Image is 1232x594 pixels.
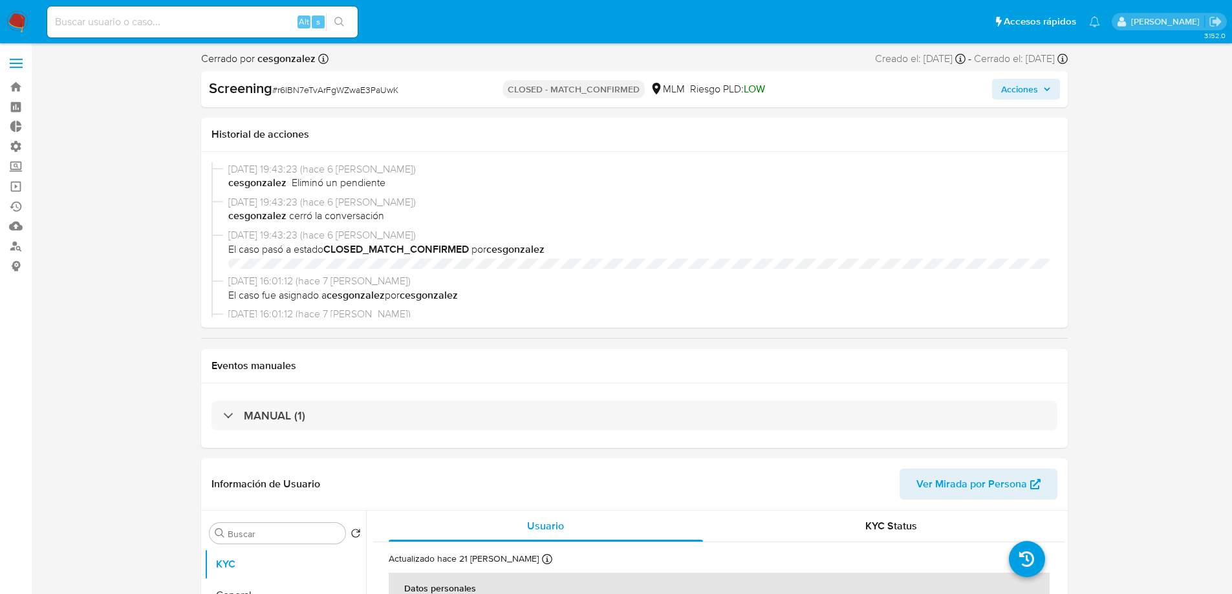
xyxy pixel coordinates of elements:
h3: MANUAL (1) [244,408,305,423]
h1: Información de Usuario [211,478,320,491]
input: Buscar usuario o caso... [47,14,358,30]
span: Usuario [527,518,564,533]
a: Notificaciones [1089,16,1100,27]
button: Buscar [215,528,225,538]
p: nicolas.tyrkiel@mercadolibre.com [1131,16,1204,28]
span: [DATE] 16:01:12 (hace 7 [PERSON_NAME]) [228,307,1052,321]
span: # r6IBN7eTvArFgWZwaE3PaUwK [272,83,398,96]
span: El caso fue asignado a por [228,288,1052,302]
h1: Historial de acciones [211,128,1057,141]
span: [DATE] 19:43:23 (hace 6 [PERSON_NAME]) [228,228,1052,242]
div: MLM [650,82,685,96]
div: Cerrado el: [DATE] [974,52,1068,66]
button: Volver al orden por defecto [351,528,361,542]
button: Acciones [992,79,1060,100]
span: [DATE] 19:43:23 (hace 6 [PERSON_NAME]) [228,162,1052,176]
p: CLOSED - MATCH_CONFIRMED [503,80,645,98]
div: MANUAL (1) [211,401,1057,430]
b: cesgonzalez [486,242,545,257]
button: Ver Mirada por Persona [900,469,1057,500]
span: Accesos rápidos [1004,15,1076,28]
input: Buscar [228,528,340,540]
span: El caso pasó a estado por [228,242,1052,257]
span: Acciones [1001,79,1038,100]
button: search-icon [326,13,352,31]
span: [DATE] 16:01:12 (hace 7 [PERSON_NAME]) [228,274,1052,288]
a: Salir [1209,15,1222,28]
b: cesgonzalez [255,51,316,66]
span: KYC Status [865,518,917,533]
span: Alt [299,16,309,28]
span: [DATE] 19:43:23 (hace 6 [PERSON_NAME]) [228,195,1052,209]
span: s [316,16,320,28]
h1: Eventos manuales [211,359,1057,372]
b: cesgonzalez [327,288,385,302]
b: CLOSED_MATCH_CONFIRMED [323,242,469,257]
b: cesgonzalez [400,288,458,302]
span: - [968,52,971,66]
div: Creado el: [DATE] [875,52,966,66]
p: Actualizado hace 21 [PERSON_NAME] [389,553,539,565]
span: LOW [744,81,765,96]
b: cesgonzalez [228,175,289,190]
span: cerró la conversación [228,209,1052,223]
b: cesgonzalez [228,208,289,223]
span: Ver Mirada por Persona [916,469,1027,500]
span: Riesgo PLD: [690,82,765,96]
span: Eliminó un pendiente [292,176,385,190]
b: Screening [209,78,272,98]
button: KYC [204,549,366,580]
span: Cerrado por [201,52,316,66]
